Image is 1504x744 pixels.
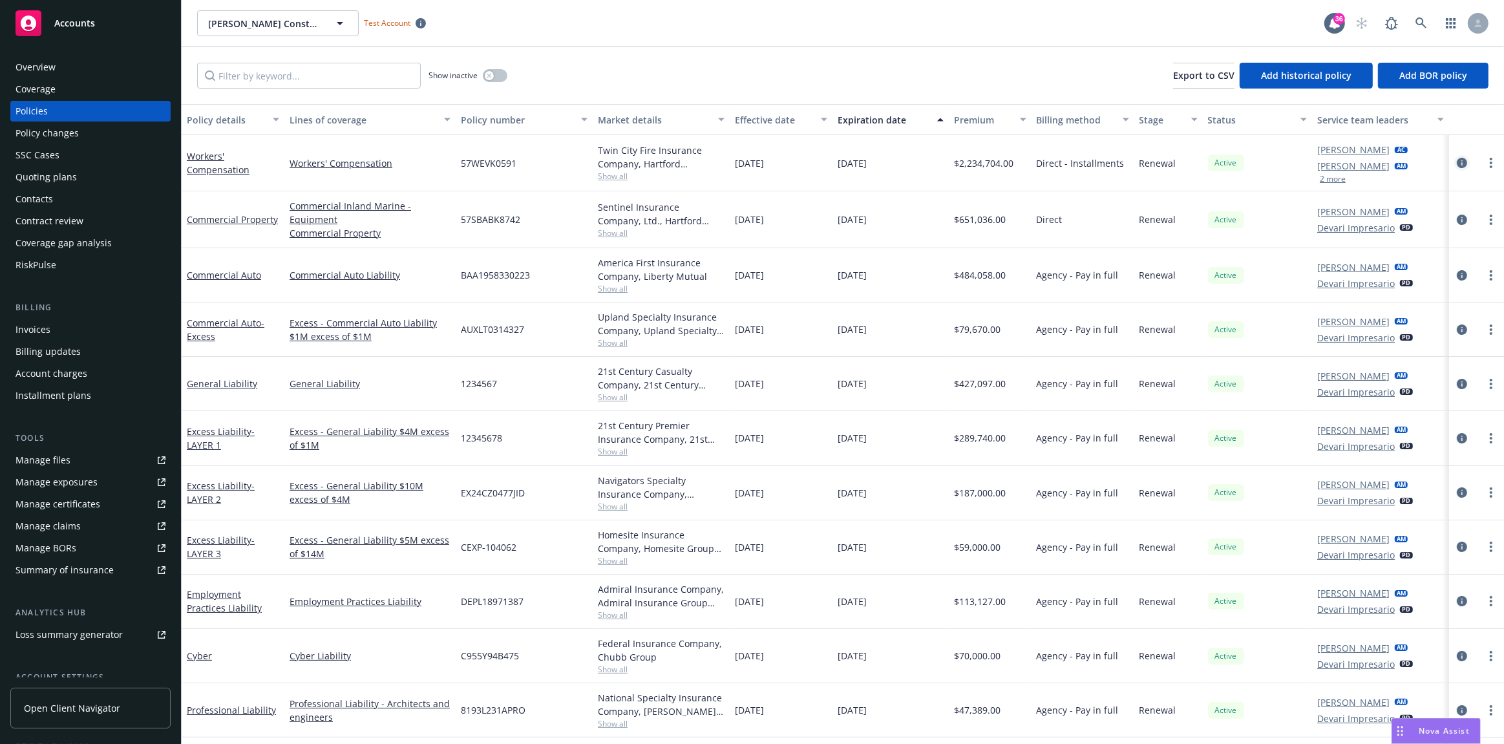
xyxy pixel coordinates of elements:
[1037,377,1119,390] span: Agency - Pay in full
[1454,268,1470,283] a: circleInformation
[16,211,83,231] div: Contract review
[1213,650,1239,662] span: Active
[16,450,70,471] div: Manage files
[16,538,76,558] div: Manage BORs
[16,167,77,187] div: Quoting plans
[735,156,764,170] span: [DATE]
[954,323,1001,336] span: $79,670.00
[838,595,867,608] span: [DATE]
[10,319,171,340] a: Invoices
[1399,69,1467,81] span: Add BOR policy
[598,691,725,718] div: National Specialty Insurance Company, [PERSON_NAME] Insurance, Brown & Riding Insurance Services,...
[429,70,478,81] span: Show inactive
[598,555,725,566] span: Show all
[1261,69,1351,81] span: Add historical policy
[16,145,59,165] div: SSC Cases
[954,156,1013,170] span: $2,234,704.00
[461,703,525,717] span: 8193L231APRO
[1317,315,1390,328] a: [PERSON_NAME]
[10,450,171,471] a: Manage files
[187,650,212,662] a: Cyber
[1037,323,1119,336] span: Agency - Pay in full
[838,113,929,127] div: Expiration date
[290,156,450,170] a: Workers' Compensation
[1317,159,1390,173] a: [PERSON_NAME]
[16,233,112,253] div: Coverage gap analysis
[16,385,91,406] div: Installment plans
[187,269,261,281] a: Commercial Auto
[461,595,524,608] span: DEPL18971387
[10,301,171,314] div: Billing
[290,649,450,663] a: Cyber Liability
[1213,270,1239,281] span: Active
[1483,322,1499,337] a: more
[1317,696,1390,709] a: [PERSON_NAME]
[16,472,98,493] div: Manage exposures
[187,113,265,127] div: Policy details
[1483,430,1499,446] a: more
[10,385,171,406] a: Installment plans
[1483,593,1499,609] a: more
[598,310,725,337] div: Upland Specialty Insurance Company, Upland Specialty Insurance Company, Brown & Riding Insurance ...
[16,319,50,340] div: Invoices
[1483,485,1499,500] a: more
[10,341,171,362] a: Billing updates
[187,480,255,505] a: Excess Liability
[187,425,255,451] a: Excess Liability
[10,211,171,231] a: Contract review
[10,167,171,187] a: Quoting plans
[359,16,431,30] span: Test Account
[1213,214,1239,226] span: Active
[1483,539,1499,555] a: more
[187,704,276,716] a: Professional Liability
[10,233,171,253] a: Coverage gap analysis
[1317,548,1395,562] a: Devari Impresario
[10,516,171,537] a: Manage claims
[1037,595,1119,608] span: Agency - Pay in full
[10,432,171,445] div: Tools
[598,718,725,729] span: Show all
[1139,113,1183,127] div: Stage
[1317,657,1395,671] a: Devari Impresario
[1139,156,1176,170] span: Renewal
[730,104,832,135] button: Effective date
[598,664,725,675] span: Show all
[735,377,764,390] span: [DATE]
[10,606,171,619] div: Analytics hub
[16,341,81,362] div: Billing updates
[1317,586,1390,600] a: [PERSON_NAME]
[10,189,171,209] a: Contacts
[1213,378,1239,390] span: Active
[1454,376,1470,392] a: circleInformation
[1454,485,1470,500] a: circleInformation
[838,486,867,500] span: [DATE]
[735,268,764,282] span: [DATE]
[461,268,530,282] span: BAA1958330223
[290,316,450,343] a: Excess - Commercial Auto Liability $1M excess of $1M
[1139,431,1176,445] span: Renewal
[1438,10,1464,36] a: Switch app
[598,582,725,610] div: Admiral Insurance Company, Admiral Insurance Group ([PERSON_NAME] Corporation), CRC Group
[1454,430,1470,446] a: circleInformation
[593,104,730,135] button: Market details
[1139,213,1176,226] span: Renewal
[838,323,867,336] span: [DATE]
[735,595,764,608] span: [DATE]
[1333,13,1345,25] div: 36
[290,533,450,560] a: Excess - General Liability $5M excess of $14M
[1454,593,1470,609] a: circleInformation
[1454,648,1470,664] a: circleInformation
[290,199,450,226] a: Commercial Inland Marine - Equipment
[10,5,171,41] a: Accounts
[10,123,171,143] a: Policy changes
[16,494,100,515] div: Manage certificates
[290,377,450,390] a: General Liability
[1213,157,1239,169] span: Active
[1139,323,1176,336] span: Renewal
[1312,104,1449,135] button: Service team leaders
[187,150,249,176] a: Workers' Compensation
[10,624,171,645] a: Loss summary generator
[364,17,410,28] span: Test Account
[1483,648,1499,664] a: more
[1317,143,1390,156] a: [PERSON_NAME]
